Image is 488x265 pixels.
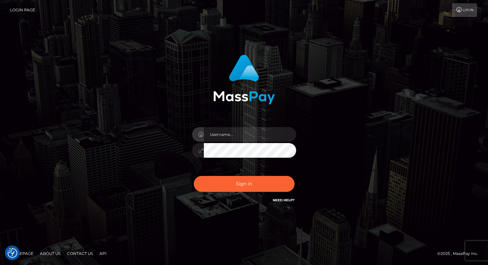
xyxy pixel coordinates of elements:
a: API [97,248,109,258]
input: Username... [204,127,296,142]
img: MassPay Login [213,55,275,104]
img: Revisit consent button [7,248,17,258]
a: Login [452,3,477,17]
button: Consent Preferences [7,248,17,258]
a: Need Help? [273,198,295,202]
div: © 2025 , MassPay Inc. [437,250,483,257]
a: Login Page [10,3,35,17]
a: Contact Us [64,248,96,258]
button: Sign in [194,176,295,192]
a: Homepage [7,248,36,258]
a: About Us [37,248,63,258]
